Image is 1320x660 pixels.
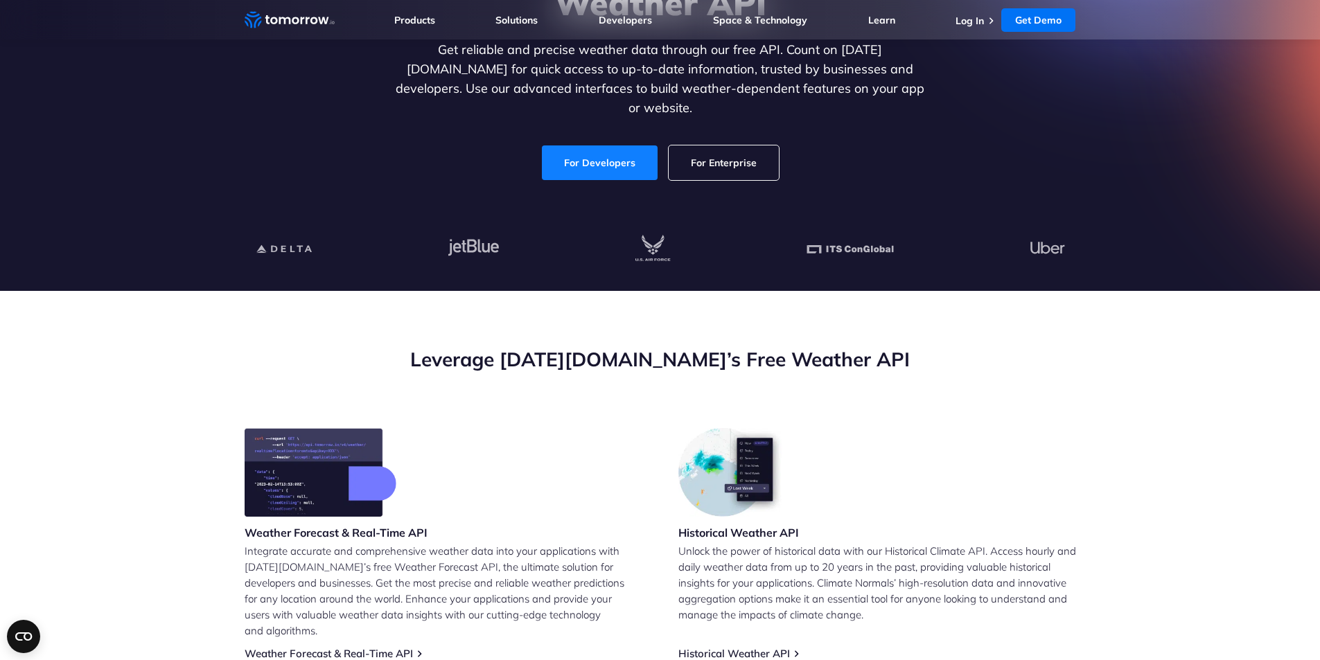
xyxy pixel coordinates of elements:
[7,620,40,653] button: Open CMP widget
[495,14,538,26] a: Solutions
[394,14,435,26] a: Products
[669,145,779,180] a: For Enterprise
[245,346,1076,373] h2: Leverage [DATE][DOMAIN_NAME]’s Free Weather API
[1001,8,1075,32] a: Get Demo
[678,525,799,540] h3: Historical Weather API
[245,647,413,660] a: Weather Forecast & Real-Time API
[393,40,928,118] p: Get reliable and precise weather data through our free API. Count on [DATE][DOMAIN_NAME] for quic...
[956,15,984,27] a: Log In
[868,14,895,26] a: Learn
[245,10,335,30] a: Home link
[713,14,807,26] a: Space & Technology
[245,543,642,639] p: Integrate accurate and comprehensive weather data into your applications with [DATE][DOMAIN_NAME]...
[245,525,428,540] h3: Weather Forecast & Real-Time API
[678,543,1076,623] p: Unlock the power of historical data with our Historical Climate API. Access hourly and daily weat...
[542,145,658,180] a: For Developers
[599,14,652,26] a: Developers
[678,647,790,660] a: Historical Weather API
